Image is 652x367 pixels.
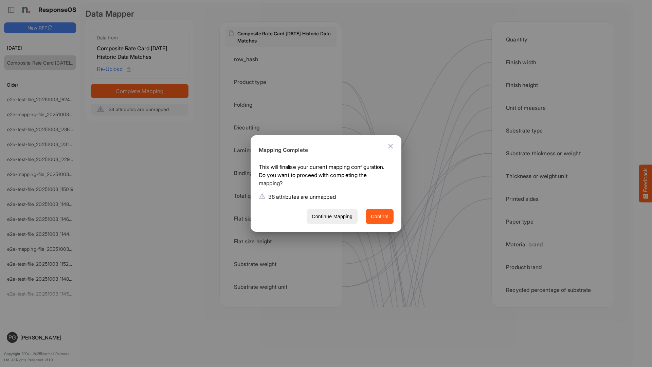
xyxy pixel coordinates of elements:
[307,209,358,224] button: Continue Mapping
[312,212,352,221] span: Continue Mapping
[382,138,399,154] button: Close dialog
[268,193,336,201] p: 38 attributes are unmapped
[371,212,388,221] span: Confirm
[259,146,388,155] h6: Mapping Complete
[366,209,394,224] button: Confirm
[259,163,388,190] p: This will finalise your current mapping configuration. Do you want to proceed with completing the...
